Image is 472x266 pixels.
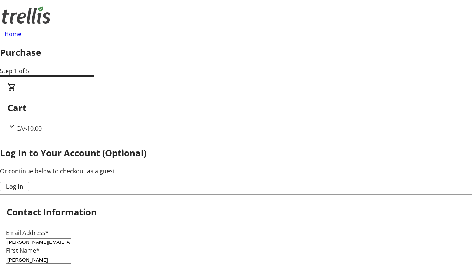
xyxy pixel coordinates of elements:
label: First Name* [6,246,39,255]
span: Log In [6,182,23,191]
h2: Cart [7,101,465,115]
div: CartCA$10.00 [7,83,465,133]
span: CA$10.00 [16,125,42,133]
label: Email Address* [6,229,49,237]
h2: Contact Information [7,205,97,219]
